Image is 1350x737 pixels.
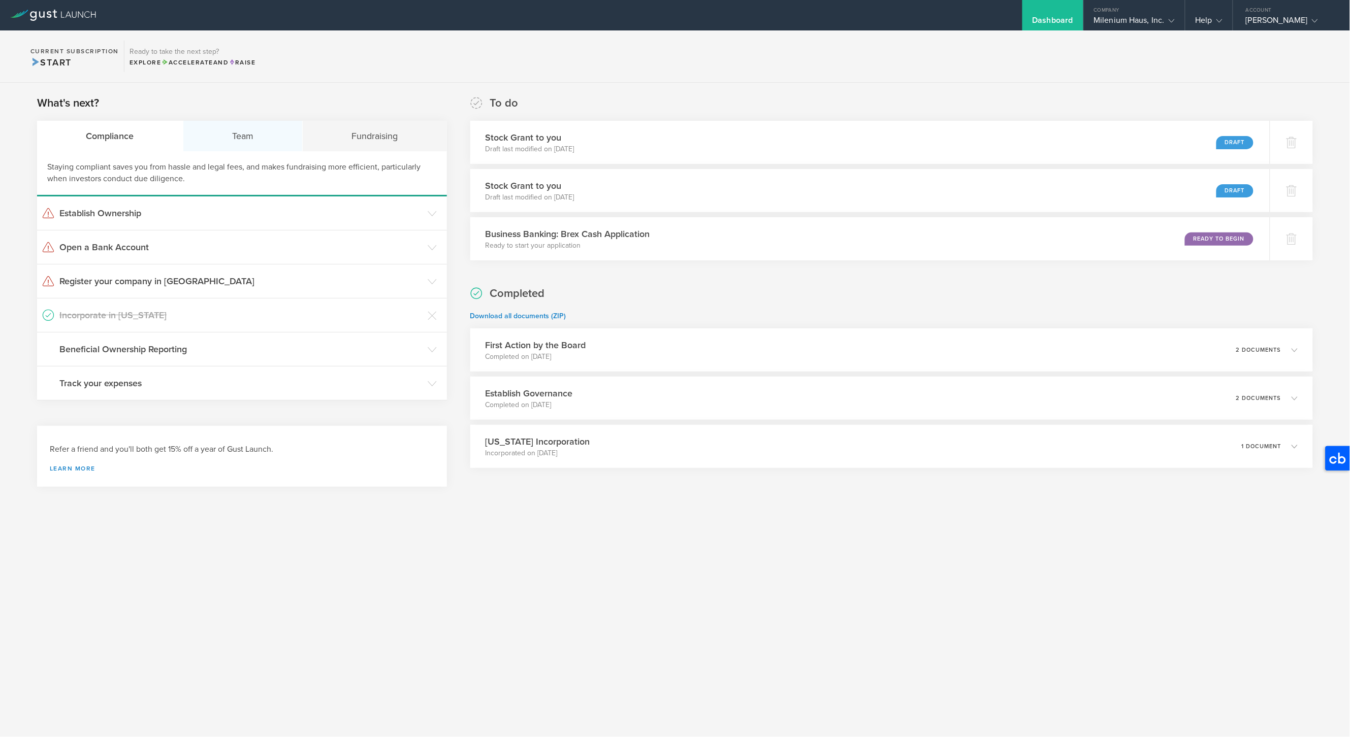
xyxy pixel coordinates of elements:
[50,444,434,455] h3: Refer a friend and you'll both get 15% off a year of Gust Launch.
[470,312,566,320] a: Download all documents (ZIP)
[1236,347,1281,353] p: 2 documents
[486,227,650,241] h3: Business Banking: Brex Cash Application
[124,41,261,72] div: Ready to take the next step?ExploreAccelerateandRaise
[183,121,303,151] div: Team
[1299,688,1350,737] iframe: Chat Widget
[486,192,574,203] p: Draft last modified on [DATE]
[37,121,183,151] div: Compliance
[486,448,590,458] p: Incorporated on [DATE]
[162,59,213,66] span: Accelerate
[490,286,545,301] h2: Completed
[486,400,573,410] p: Completed on [DATE]
[1094,15,1175,30] div: Milenium Haus, Inc.
[1236,395,1281,401] p: 2 documents
[486,241,650,251] p: Ready to start your application
[1242,444,1281,449] p: 1 document
[470,169,1270,212] div: Stock Grant to youDraft last modified on [DATE]Draft
[1033,15,1073,30] div: Dashboard
[59,241,423,254] h3: Open a Bank Account
[470,217,1270,260] div: Business Banking: Brex Cash ApplicationReady to start your applicationReady to Begin
[1246,15,1332,30] div: [PERSON_NAME]
[37,151,447,196] div: Staying compliant saves you from hassle and legal fees, and makes fundraising more efficient, par...
[1216,136,1253,149] div: Draft
[486,144,574,154] p: Draft last modified on [DATE]
[229,59,255,66] span: Raise
[486,131,574,144] h3: Stock Grant to you
[30,48,119,54] h2: Current Subscription
[486,387,573,400] h3: Establish Governance
[486,435,590,448] h3: [US_STATE] Incorporation
[490,96,519,111] h2: To do
[162,59,229,66] span: and
[30,57,72,68] span: Start
[130,58,255,67] div: Explore
[130,48,255,55] h3: Ready to take the next step?
[37,96,99,111] h2: What's next?
[303,121,447,151] div: Fundraising
[470,121,1270,164] div: Stock Grant to youDraft last modified on [DATE]Draft
[486,352,586,362] p: Completed on [DATE]
[486,179,574,192] h3: Stock Grant to you
[59,343,423,356] h3: Beneficial Ownership Reporting
[1185,232,1253,246] div: Ready to Begin
[59,207,423,220] h3: Establish Ownership
[486,339,586,352] h3: First Action by the Board
[50,465,434,472] a: Learn more
[59,275,423,288] h3: Register your company in [GEOGRAPHIC_DATA]
[1216,184,1253,197] div: Draft
[1196,15,1223,30] div: Help
[59,309,423,322] h3: Incorporate in [US_STATE]
[59,377,423,390] h3: Track your expenses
